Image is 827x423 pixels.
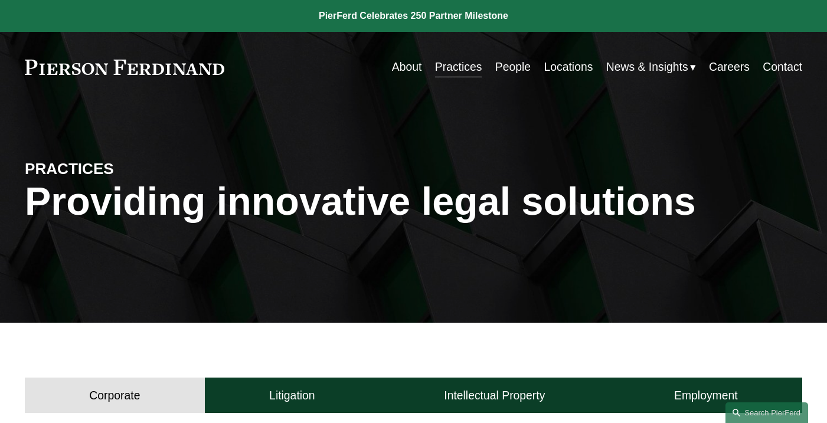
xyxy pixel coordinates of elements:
[444,388,545,403] h4: Intellectual Property
[544,55,593,78] a: Locations
[674,388,738,403] h4: Employment
[709,55,750,78] a: Careers
[269,388,315,403] h4: Litigation
[606,55,696,78] a: folder dropdown
[435,55,482,78] a: Practices
[25,179,802,224] h1: Providing innovative legal solutions
[606,57,688,77] span: News & Insights
[89,388,140,403] h4: Corporate
[392,55,422,78] a: About
[495,55,531,78] a: People
[763,55,802,78] a: Contact
[725,402,808,423] a: Search this site
[25,159,219,179] h4: PRACTICES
